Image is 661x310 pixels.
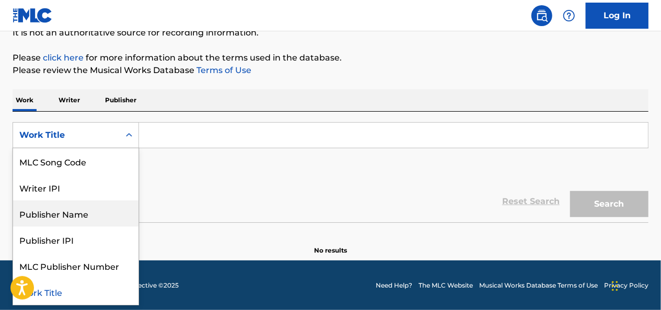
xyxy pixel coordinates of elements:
img: MLC Logo [13,8,53,23]
div: MLC Song Code [13,148,138,174]
a: Log In [586,3,648,29]
p: It is not an authoritative source for recording information. [13,27,648,39]
p: Please review the Musical Works Database [13,64,648,77]
div: Publisher IPI [13,226,138,253]
div: Drag [612,270,618,302]
a: The MLC Website [419,281,473,290]
a: Musical Works Database Terms of Use [479,281,598,290]
div: Work Title [19,129,113,141]
p: Work [13,89,37,111]
div: Work Title [13,279,138,305]
form: Search Form [13,122,648,222]
div: Publisher Name [13,200,138,226]
img: help [563,9,575,22]
p: Publisher [102,89,140,111]
a: click here [43,53,84,63]
img: search [536,9,548,22]
a: Public Search [531,5,552,26]
div: Writer IPI [13,174,138,200]
a: Need Help? [376,281,412,290]
iframe: Chat Widget [609,260,661,310]
div: Help [559,5,579,26]
a: Privacy Policy [604,281,648,290]
a: Terms of Use [194,65,251,75]
p: No results [314,233,347,255]
p: Writer [55,89,83,111]
p: Please for more information about the terms used in the database. [13,52,648,64]
div: MLC Publisher Number [13,253,138,279]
